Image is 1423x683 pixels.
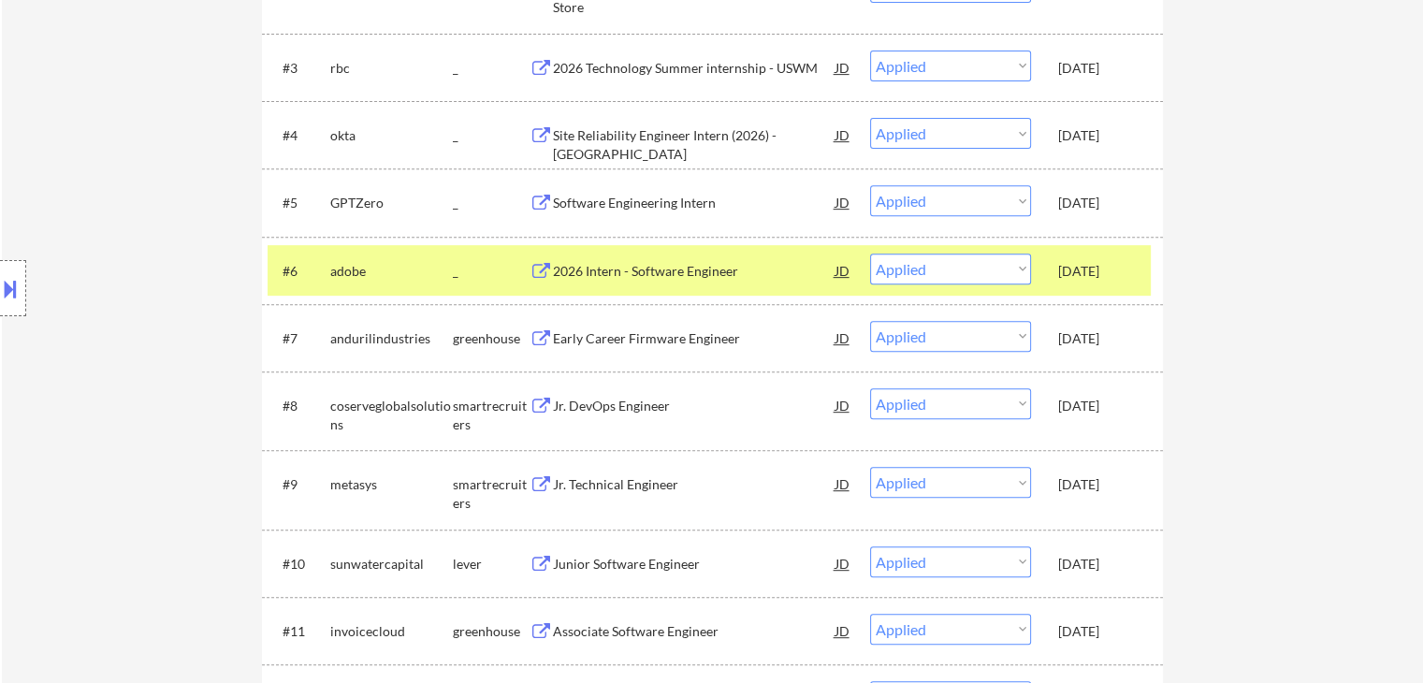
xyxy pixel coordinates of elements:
[330,126,453,145] div: okta
[330,194,453,212] div: GPTZero
[1058,59,1140,78] div: [DATE]
[330,622,453,641] div: invoicecloud
[1058,475,1140,494] div: [DATE]
[553,126,835,163] div: Site Reliability Engineer Intern (2026) - [GEOGRAPHIC_DATA]
[453,262,530,281] div: _
[834,614,852,647] div: JD
[453,555,530,574] div: lever
[553,475,835,494] div: Jr. Technical Engineer
[453,194,530,212] div: _
[553,397,835,415] div: Jr. DevOps Engineer
[283,475,315,494] div: #9
[553,59,835,78] div: 2026 Technology Summer internship - USWM
[453,622,530,641] div: greenhouse
[834,467,852,501] div: JD
[283,555,315,574] div: #10
[553,194,835,212] div: Software Engineering Intern
[834,51,852,84] div: JD
[453,329,530,348] div: greenhouse
[1058,126,1140,145] div: [DATE]
[553,329,835,348] div: Early Career Firmware Engineer
[1058,555,1140,574] div: [DATE]
[834,118,852,152] div: JD
[834,185,852,219] div: JD
[553,622,835,641] div: Associate Software Engineer
[834,546,852,580] div: JD
[453,59,530,78] div: _
[834,388,852,422] div: JD
[1058,194,1140,212] div: [DATE]
[330,329,453,348] div: andurilindustries
[283,59,315,78] div: #3
[330,475,453,494] div: metasys
[330,555,453,574] div: sunwatercapital
[330,262,453,281] div: adobe
[453,475,530,512] div: smartrecruiters
[834,321,852,355] div: JD
[834,254,852,287] div: JD
[453,126,530,145] div: _
[553,555,835,574] div: Junior Software Engineer
[1058,329,1140,348] div: [DATE]
[330,59,453,78] div: rbc
[1058,397,1140,415] div: [DATE]
[1058,262,1140,281] div: [DATE]
[453,397,530,433] div: smartrecruiters
[1058,622,1140,641] div: [DATE]
[283,622,315,641] div: #11
[330,397,453,433] div: coserveglobalsolutions
[553,262,835,281] div: 2026 Intern - Software Engineer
